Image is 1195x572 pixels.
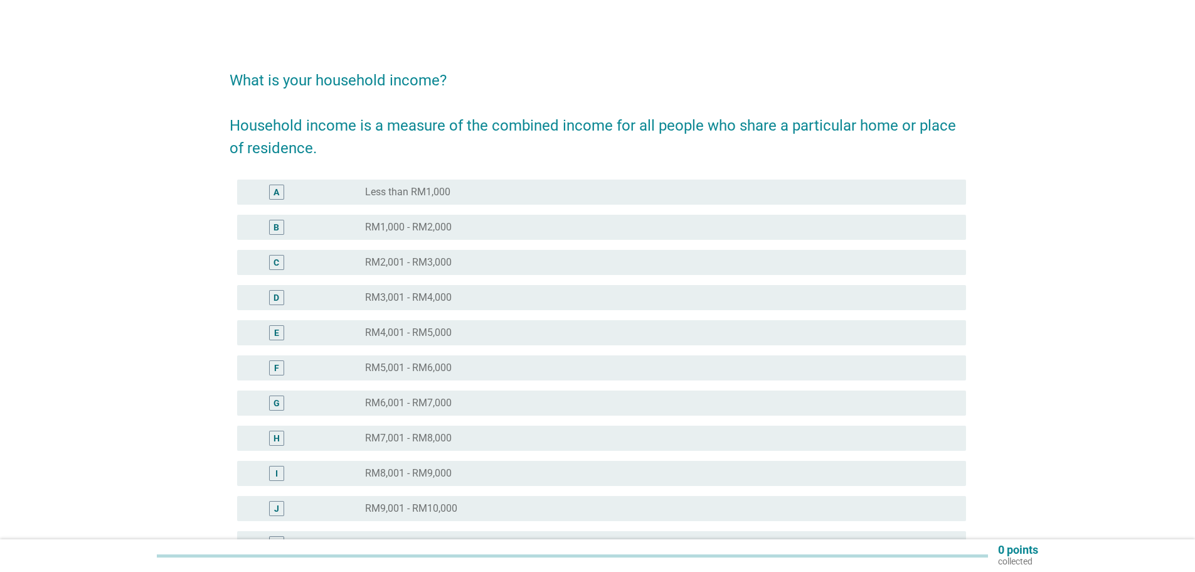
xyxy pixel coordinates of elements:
div: I [275,467,278,480]
div: E [274,326,279,340]
div: A [274,186,279,199]
h2: What is your household income? Household income is a measure of the combined income for all peopl... [230,57,966,159]
div: G [274,397,280,410]
label: RM8,001 - RM9,000 [365,467,452,480]
label: RM5,001 - RM6,000 [365,362,452,374]
label: RM4,001 - RM5,000 [365,326,452,339]
div: K [274,537,279,551]
div: B [274,221,279,234]
label: RM2,001 - RM3,000 [365,256,452,269]
label: RM9,001 - RM10,000 [365,502,457,515]
div: D [274,291,279,305]
div: J [274,502,279,515]
label: More than RM10,000 [365,537,458,550]
div: F [274,362,279,375]
p: collected [998,556,1038,567]
p: 0 points [998,544,1038,556]
div: H [274,432,280,445]
label: RM3,001 - RM4,000 [365,291,452,304]
label: Less than RM1,000 [365,186,450,198]
div: C [274,256,279,269]
label: RM7,001 - RM8,000 [365,432,452,445]
label: RM6,001 - RM7,000 [365,397,452,409]
label: RM1,000 - RM2,000 [365,221,452,234]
